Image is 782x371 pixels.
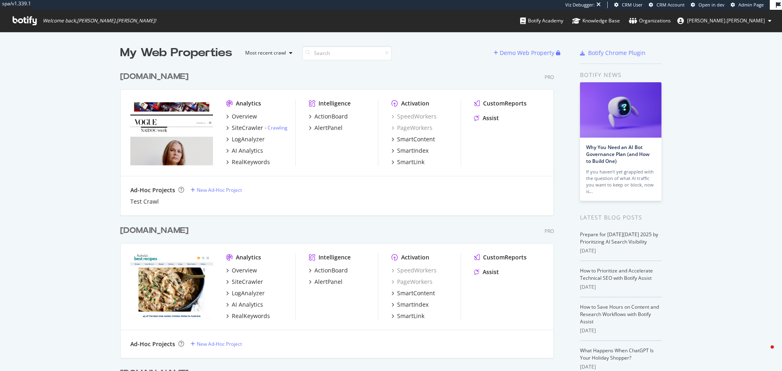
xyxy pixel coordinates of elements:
[572,17,620,25] div: Knowledge Base
[580,327,662,334] div: [DATE]
[580,283,662,291] div: [DATE]
[397,147,428,155] div: SmartIndex
[232,266,257,274] div: Overview
[314,124,343,132] div: AlertPanel
[226,301,263,309] a: AI Analytics
[319,253,351,261] div: Intelligence
[494,46,556,59] button: Demo Web Property
[232,135,265,143] div: LogAnalyzer
[580,247,662,255] div: [DATE]
[226,312,270,320] a: RealKeywords
[120,225,189,237] div: [DOMAIN_NAME]
[314,278,343,286] div: AlertPanel
[232,112,257,121] div: Overview
[391,301,428,309] a: SmartIndex
[754,343,774,363] iframe: Intercom live chat
[391,289,435,297] a: SmartContent
[236,99,261,108] div: Analytics
[232,289,265,297] div: LogAnalyzer
[130,186,175,194] div: Ad-Hoc Projects
[232,278,263,286] div: SiteCrawler
[120,71,189,83] div: [DOMAIN_NAME]
[232,301,263,309] div: AI Analytics
[43,18,156,24] span: Welcome back, [PERSON_NAME].[PERSON_NAME] !
[314,112,348,121] div: ActionBoard
[474,99,527,108] a: CustomReports
[302,46,392,60] input: Search
[236,253,261,261] div: Analytics
[130,198,159,206] div: Test Crawl
[191,187,242,193] a: New Ad-Hoc Project
[580,49,646,57] a: Botify Chrome Plugin
[401,253,429,261] div: Activation
[391,124,433,132] a: PageWorkers
[232,124,263,132] div: SiteCrawler
[397,312,424,320] div: SmartLink
[397,301,428,309] div: SmartIndex
[586,144,650,165] a: Why You Need an AI Bot Governance Plan (and How to Build One)
[314,266,348,274] div: ActionBoard
[580,70,662,79] div: Botify news
[565,2,595,8] div: Viz Debugger:
[545,74,554,81] div: Pro
[474,253,527,261] a: CustomReports
[691,2,725,8] a: Open in dev
[671,14,778,27] button: [PERSON_NAME].[PERSON_NAME]
[391,266,437,274] a: SpeedWorkers
[731,2,764,8] a: Admin Page
[226,135,265,143] a: LogAnalyzer
[580,82,661,138] img: Why You Need an AI Bot Governance Plan (and How to Build One)
[580,347,654,361] a: What Happens When ChatGPT Is Your Holiday Shopper?
[120,225,192,237] a: [DOMAIN_NAME]
[130,99,213,165] img: www.vogue.com.au
[483,99,527,108] div: CustomReports
[226,112,257,121] a: Overview
[580,267,653,281] a: How to Prioritize and Accelerate Technical SEO with Botify Assist
[120,71,192,83] a: [DOMAIN_NAME]
[265,124,288,131] div: -
[738,2,764,8] span: Admin Page
[226,147,263,155] a: AI Analytics
[474,268,499,276] a: Assist
[130,340,175,348] div: Ad-Hoc Projects
[391,147,428,155] a: SmartIndex
[580,303,659,325] a: How to Save Hours on Content and Research Workflows with Botify Assist
[580,363,662,371] div: [DATE]
[483,268,499,276] div: Assist
[483,253,527,261] div: CustomReports
[226,266,257,274] a: Overview
[191,340,242,347] a: New Ad-Hoc Project
[397,135,435,143] div: SmartContent
[268,124,288,131] a: Crawling
[391,112,437,121] div: SpeedWorkers
[397,289,435,297] div: SmartContent
[197,187,242,193] div: New Ad-Hoc Project
[629,10,671,32] a: Organizations
[483,114,499,122] div: Assist
[657,2,685,8] span: CRM Account
[130,253,213,319] img: www.bestrecipes.com.au
[588,49,646,57] div: Botify Chrome Plugin
[520,17,563,25] div: Botify Academy
[226,289,265,297] a: LogAnalyzer
[226,124,288,132] a: SiteCrawler- Crawling
[226,278,263,286] a: SiteCrawler
[687,17,765,24] span: lou.aldrin
[239,46,296,59] button: Most recent crawl
[699,2,725,8] span: Open in dev
[622,2,643,8] span: CRM User
[245,50,286,55] div: Most recent crawl
[232,158,270,166] div: RealKeywords
[580,231,658,245] a: Prepare for [DATE][DATE] 2025 by Prioritizing AI Search Visibility
[474,114,499,122] a: Assist
[226,158,270,166] a: RealKeywords
[494,49,556,56] a: Demo Web Property
[586,169,655,195] div: If you haven’t yet grappled with the question of what AI traffic you want to keep or block, now is…
[309,124,343,132] a: AlertPanel
[391,158,424,166] a: SmartLink
[391,278,433,286] a: PageWorkers
[309,266,348,274] a: ActionBoard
